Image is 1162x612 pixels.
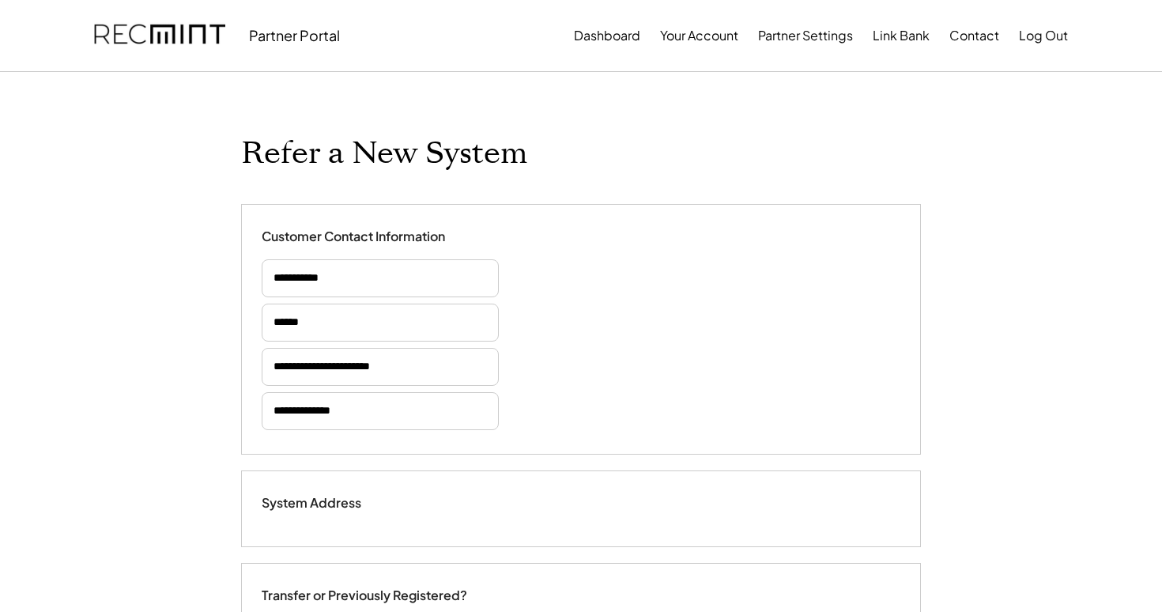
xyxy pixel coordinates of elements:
[262,495,420,512] div: System Address
[262,229,445,245] div: Customer Contact Information
[1019,20,1068,51] button: Log Out
[574,20,640,51] button: Dashboard
[660,20,738,51] button: Your Account
[262,587,467,604] div: Transfer or Previously Registered?
[758,20,853,51] button: Partner Settings
[241,135,527,172] h1: Refer a New System
[94,9,225,62] img: recmint-logotype%403x.png
[949,20,999,51] button: Contact
[873,20,930,51] button: Link Bank
[249,26,340,44] div: Partner Portal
